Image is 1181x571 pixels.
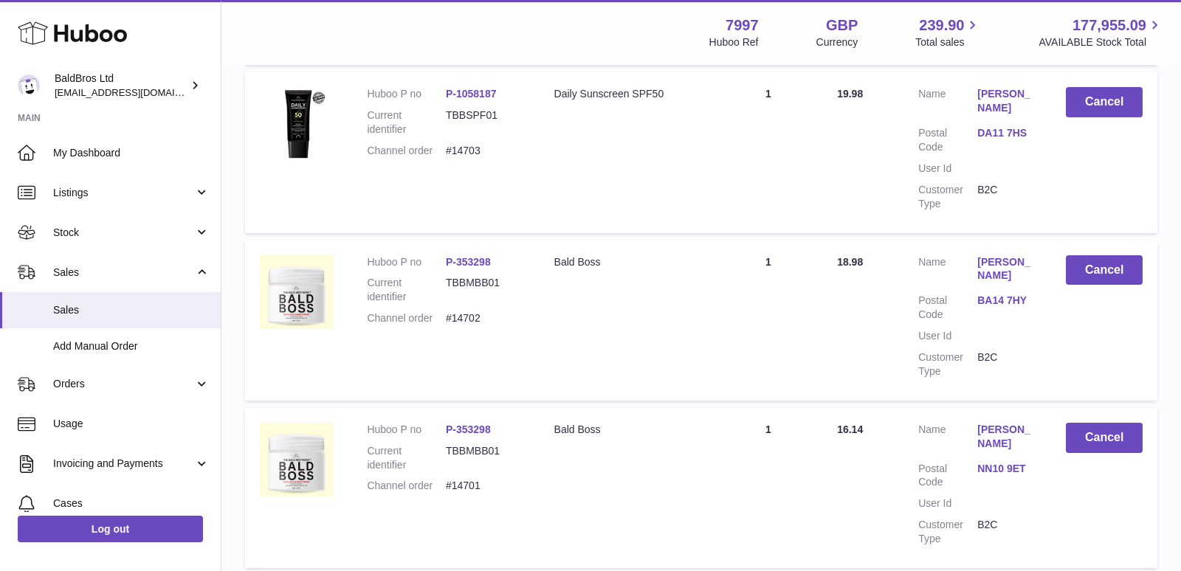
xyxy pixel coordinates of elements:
dt: Name [918,87,977,119]
dt: User Id [918,329,977,343]
a: [PERSON_NAME] [977,423,1036,451]
div: Huboo Ref [709,35,759,49]
a: [PERSON_NAME] [977,87,1036,115]
dt: Channel order [367,311,446,325]
button: Cancel [1066,87,1143,117]
dd: TBBSPF01 [446,108,525,136]
div: Bald Boss [554,423,700,437]
dt: Channel order [367,144,446,158]
dt: Current identifier [367,276,446,304]
dd: B2C [977,350,1036,378]
dt: Name [918,255,977,287]
dd: #14703 [446,144,525,158]
dt: Huboo P no [367,423,446,437]
strong: GBP [826,15,858,35]
dt: User Id [918,162,977,176]
span: AVAILABLE Stock Total [1039,35,1163,49]
span: [EMAIL_ADDRESS][DOMAIN_NAME] [55,86,217,98]
a: NN10 9ET [977,462,1036,476]
img: 79971687853618.png [260,255,334,329]
dt: Huboo P no [367,255,446,269]
span: Orders [53,377,194,391]
dt: User Id [918,496,977,511]
span: Sales [53,266,194,280]
button: Cancel [1066,255,1143,285]
a: 177,955.09 AVAILABLE Stock Total [1039,15,1163,49]
a: 239.90 Total sales [915,15,981,49]
dt: Huboo P no [367,87,446,101]
dd: B2C [977,183,1036,211]
dt: Current identifier [367,108,446,136]
strong: 7997 [726,15,759,35]
button: Cancel [1066,423,1143,453]
dt: Current identifier [367,444,446,472]
span: Listings [53,186,194,200]
dt: Customer Type [918,518,977,546]
dd: B2C [977,518,1036,546]
a: P-1058187 [446,88,497,100]
a: P-353298 [446,256,491,268]
span: Total sales [915,35,981,49]
span: 18.98 [837,256,863,268]
a: Log out [18,516,203,542]
div: BaldBros Ltd [55,72,187,100]
div: Bald Boss [554,255,700,269]
span: My Dashboard [53,146,210,160]
img: baldbrothersblog@gmail.com [18,75,40,97]
td: 1 [715,240,823,401]
div: Currency [816,35,858,49]
img: 1758094521.png [260,87,334,161]
span: Invoicing and Payments [53,457,194,471]
dd: TBBMBB01 [446,276,525,304]
td: 1 [715,408,823,568]
dt: Postal Code [918,294,977,322]
dt: Customer Type [918,183,977,211]
span: Sales [53,303,210,317]
dt: Customer Type [918,350,977,378]
span: 239.90 [919,15,964,35]
div: Daily Sunscreen SPF50 [554,87,700,101]
dd: #14701 [446,479,525,493]
dt: Channel order [367,479,446,493]
span: Add Manual Order [53,339,210,353]
dt: Name [918,423,977,454]
span: 177,955.09 [1072,15,1146,35]
dd: TBBMBB01 [446,444,525,472]
td: 1 [715,72,823,232]
a: [PERSON_NAME] [977,255,1036,283]
dd: #14702 [446,311,525,325]
dt: Postal Code [918,462,977,490]
span: Usage [53,417,210,431]
a: DA11 7HS [977,126,1036,140]
a: BA14 7HY [977,294,1036,308]
span: Cases [53,496,210,511]
span: 16.14 [837,423,863,435]
span: 19.98 [837,88,863,100]
img: 79971687853618.png [260,423,334,496]
dt: Postal Code [918,126,977,154]
span: Stock [53,226,194,240]
a: P-353298 [446,423,491,435]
